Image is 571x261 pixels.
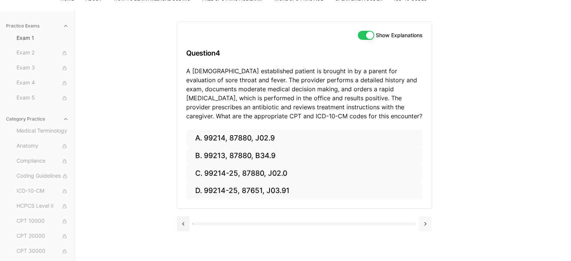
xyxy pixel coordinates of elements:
[17,157,69,165] span: Compliance
[17,232,69,240] span: CPT 20000
[17,94,69,102] span: Exam 5
[17,127,69,135] span: Medical Terminology
[186,164,423,182] button: C. 99214-25, 87880, J02.0
[17,142,69,150] span: Anatomy
[186,130,423,147] button: A. 99214, 87880, J02.9
[14,155,72,167] button: Compliance
[186,182,423,200] button: D. 99214-25, 87651, J03.91
[14,245,72,257] button: CPT 30000
[17,79,69,87] span: Exam 4
[14,32,72,44] button: Exam 1
[17,49,69,57] span: Exam 2
[17,187,69,195] span: ICD-10-CM
[186,42,423,64] h3: Question 4
[14,47,72,59] button: Exam 2
[14,62,72,74] button: Exam 3
[17,247,69,255] span: CPT 30000
[14,140,72,152] button: Anatomy
[14,92,72,104] button: Exam 5
[14,77,72,89] button: Exam 4
[14,200,72,212] button: HCPCS Level II
[14,170,72,182] button: Coding Guidelines
[17,64,69,72] span: Exam 3
[14,125,72,137] button: Medical Terminology
[14,185,72,197] button: ICD-10-CM
[186,66,423,121] p: A [DEMOGRAPHIC_DATA] established patient is brought in by a parent for evaluation of sore throat ...
[376,33,423,38] label: Show Explanations
[186,147,423,165] button: B. 99213, 87880, B34.9
[14,230,72,242] button: CPT 20000
[17,34,69,42] span: Exam 1
[17,202,69,210] span: HCPCS Level II
[17,217,69,225] span: CPT 10000
[3,20,72,32] button: Practice Exams
[17,172,69,180] span: Coding Guidelines
[14,215,72,227] button: CPT 10000
[3,113,72,125] button: Category Practice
